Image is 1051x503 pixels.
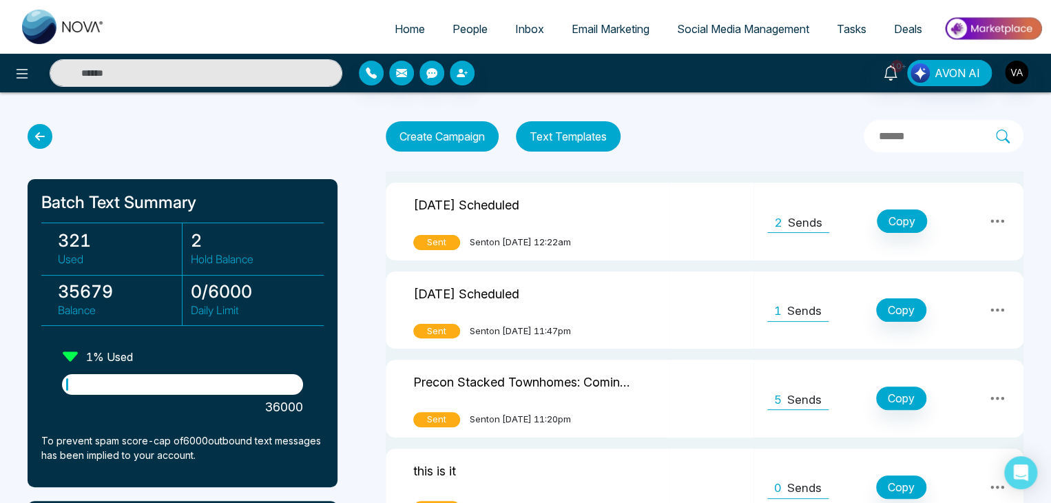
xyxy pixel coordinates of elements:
h3: 2 [191,230,315,251]
span: AVON AI [935,65,980,81]
span: Sent [413,235,460,250]
p: Used [58,251,182,267]
p: [DATE] Scheduled [413,282,519,303]
button: AVON AI [907,60,992,86]
span: 2 [774,214,782,232]
span: Inbox [515,22,544,36]
span: Home [395,22,425,36]
img: Lead Flow [910,63,930,83]
img: Market-place.gif [943,13,1043,44]
span: Deals [894,22,922,36]
a: People [439,16,501,42]
h3: 0 / 6000 [191,281,315,302]
img: User Avatar [1005,61,1028,84]
a: Email Marketing [558,16,663,42]
button: Copy [876,387,926,410]
a: Tasks [823,16,880,42]
tr: [DATE] ScheduledSentSenton [DATE] 11:47pm1SendsCopy [386,271,1023,349]
div: Open Intercom Messenger [1004,456,1037,489]
span: Sent on [DATE] 11:47pm [470,325,571,338]
h3: 321 [58,230,182,251]
a: Deals [880,16,936,42]
img: Nova CRM Logo [22,10,105,44]
p: this is it [413,459,456,480]
span: 0 [774,480,782,497]
p: 36000 [62,398,303,416]
span: Tasks [837,22,866,36]
a: 10+ [874,60,907,84]
span: 10+ [891,60,903,72]
a: Inbox [501,16,558,42]
span: Email Marketing [572,22,649,36]
span: 5 [774,391,782,409]
p: Balance [58,302,182,318]
p: 1 % Used [86,349,133,365]
span: 1 [774,302,782,320]
p: Hold Balance [191,251,315,267]
span: Sent [413,412,460,427]
p: To prevent spam score-cap of 6000 outbound text messages has been implied to your account. [41,433,324,462]
p: Precon Stacked Townhomes: Coming Soon [413,370,634,391]
a: Home [381,16,439,42]
span: Sent on [DATE] 11:20pm [470,413,571,427]
tr: [DATE] ScheduledSentSenton [DATE] 12:22am2SendsCopy [386,183,1023,260]
button: Text Templates [516,121,621,152]
p: [DATE] Scheduled [413,193,519,214]
span: Social Media Management [677,22,809,36]
a: Social Media Management [663,16,823,42]
button: Create Campaign [386,121,499,152]
span: Sent on [DATE] 12:22am [470,236,571,249]
h3: 35679 [58,281,182,302]
p: Sends [788,214,822,232]
p: Sends [787,480,822,497]
tr: Precon Stacked Townhomes: Coming SoonSentSenton [DATE] 11:20pm5SendsCopy [386,360,1023,438]
p: Sends [787,302,822,320]
button: Copy [876,475,926,499]
span: People [452,22,488,36]
h1: Batch Text Summary [41,193,324,213]
button: Copy [876,298,926,322]
p: Sends [787,391,822,409]
span: Sent [413,324,460,339]
p: Daily Limit [191,302,315,318]
button: Copy [877,209,927,233]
